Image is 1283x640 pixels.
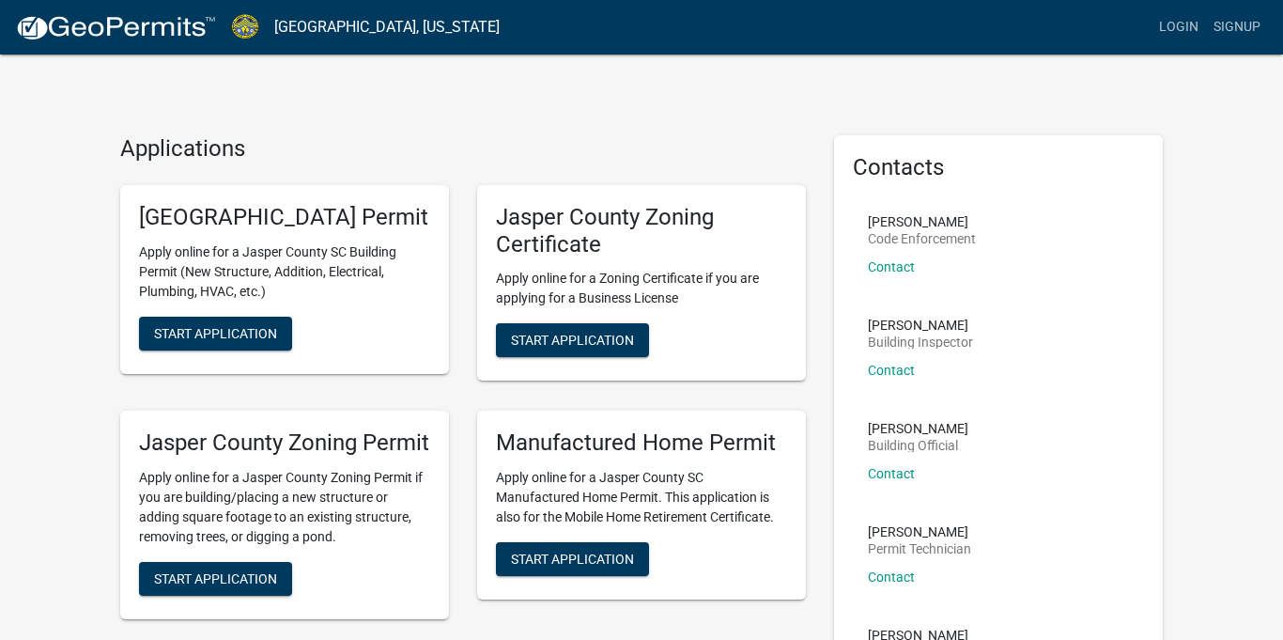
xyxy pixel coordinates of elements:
[868,363,915,378] a: Contact
[868,336,973,349] p: Building Inspector
[868,542,971,555] p: Permit Technician
[231,14,259,39] img: Jasper County, South Carolina
[853,154,1144,181] h5: Contacts
[1206,9,1268,45] a: Signup
[511,333,634,348] span: Start Application
[1152,9,1206,45] a: Login
[120,135,806,163] h4: Applications
[868,525,971,539] p: [PERSON_NAME]
[868,259,915,274] a: Contact
[511,552,634,567] span: Start Application
[496,468,787,527] p: Apply online for a Jasper County SC Manufactured Home Permit. This application is also for the Mo...
[139,242,430,302] p: Apply online for a Jasper County SC Building Permit (New Structure, Addition, Electrical, Plumbin...
[496,269,787,308] p: Apply online for a Zoning Certificate if you are applying for a Business License
[868,215,976,228] p: [PERSON_NAME]
[139,204,430,231] h5: [GEOGRAPHIC_DATA] Permit
[139,429,430,457] h5: Jasper County Zoning Permit
[868,466,915,481] a: Contact
[868,232,976,245] p: Code Enforcement
[868,319,973,332] p: [PERSON_NAME]
[154,571,277,586] span: Start Application
[868,439,968,452] p: Building Official
[139,468,430,547] p: Apply online for a Jasper County Zoning Permit if you are building/placing a new structure or add...
[868,570,915,585] a: Contact
[496,204,787,258] h5: Jasper County Zoning Certificate
[496,323,649,357] button: Start Application
[868,422,968,435] p: [PERSON_NAME]
[496,542,649,576] button: Start Application
[120,135,806,634] wm-workflow-list-section: Applications
[274,11,500,43] a: [GEOGRAPHIC_DATA], [US_STATE]
[496,429,787,457] h5: Manufactured Home Permit
[139,562,292,596] button: Start Application
[154,325,277,340] span: Start Application
[139,317,292,351] button: Start Application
